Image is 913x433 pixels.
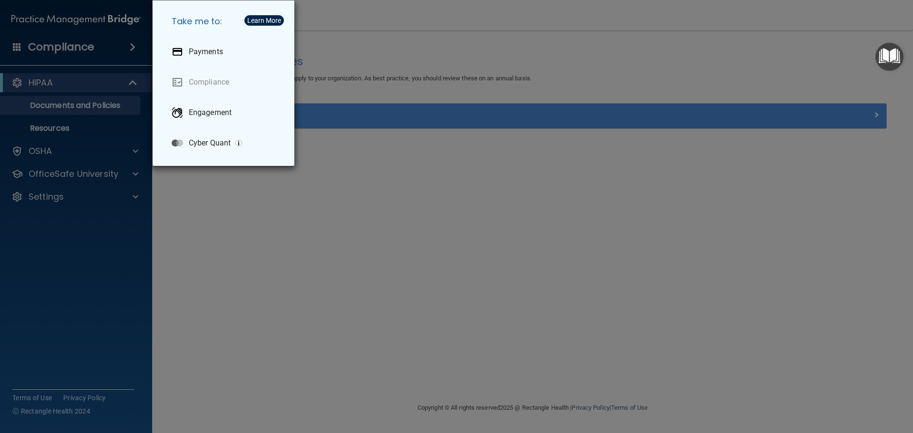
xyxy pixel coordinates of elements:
[164,130,287,156] a: Cyber Quant
[189,47,223,57] p: Payments
[164,38,287,65] a: Payments
[244,15,284,26] button: Learn More
[189,138,231,148] p: Cyber Quant
[164,99,287,126] a: Engagement
[164,8,287,35] h5: Take me to:
[875,43,903,71] button: Open Resource Center
[247,17,281,24] div: Learn More
[164,69,287,96] a: Compliance
[189,108,232,117] p: Engagement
